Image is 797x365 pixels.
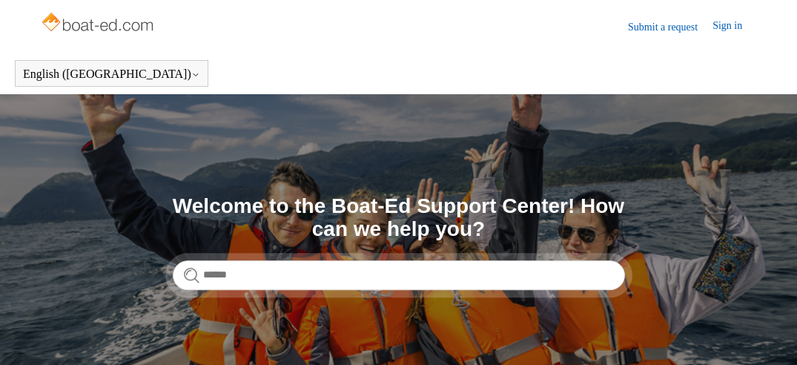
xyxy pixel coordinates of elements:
[628,19,712,35] a: Submit a request
[712,18,757,36] a: Sign in
[173,195,625,241] h1: Welcome to the Boat-Ed Support Center! How can we help you?
[40,9,158,39] img: Boat-Ed Help Center home page
[173,260,625,290] input: Search
[758,326,797,365] div: Live chat
[23,68,200,81] button: English ([GEOGRAPHIC_DATA])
